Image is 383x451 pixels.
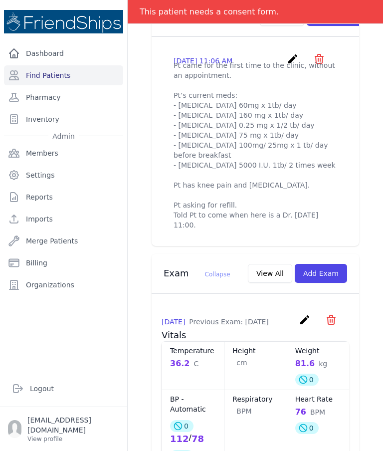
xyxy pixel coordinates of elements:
[4,253,123,273] a: Billing
[170,420,193,432] div: 0
[287,57,301,67] a: create
[232,394,278,404] dt: Respiratory
[232,346,278,356] dt: Height
[170,346,216,356] dt: Temperature
[170,432,189,446] div: 112
[295,358,341,370] div: 81.6
[295,346,341,356] dt: Weight
[295,264,347,283] button: Add Exam
[287,53,299,65] i: create
[4,231,123,251] a: Merge Patients
[170,432,216,446] div: /
[310,407,325,417] span: BPM
[299,314,311,326] i: create
[162,330,186,340] span: Vitals
[164,267,230,279] h3: Exam
[48,131,79,141] span: Admin
[193,359,198,369] span: C
[4,43,123,63] a: Dashboard
[236,406,251,416] span: BPM
[248,264,292,283] button: View All
[205,271,230,278] span: Collapse
[295,406,341,418] div: 76
[27,415,119,435] p: [EMAIL_ADDRESS][DOMAIN_NAME]
[4,109,123,129] a: Inventory
[4,10,123,33] img: Medical Missions EMR
[236,358,247,368] span: cm
[170,358,216,370] div: 36.2
[295,394,341,404] dt: Heart Rate
[191,432,204,446] div: 78
[189,318,268,326] span: Previous Exam: [DATE]
[8,379,119,399] a: Logout
[4,165,123,185] a: Settings
[319,359,327,369] span: kg
[4,209,123,229] a: Imports
[295,374,319,386] div: 0
[4,187,123,207] a: Reports
[299,318,313,328] a: create
[162,317,269,327] p: [DATE]
[170,394,216,414] dt: BP - Automatic
[174,56,232,66] p: [DATE] 11:06 AM
[4,143,123,163] a: Members
[4,65,123,85] a: Find Patients
[4,87,123,107] a: Pharmacy
[4,275,123,295] a: Organizations
[27,435,119,443] p: View profile
[174,60,337,230] p: Pt came for the first time to the clinic, without an appointment. Pt’s current meds: - [MEDICAL_D...
[8,415,119,443] a: [EMAIL_ADDRESS][DOMAIN_NAME] View profile
[295,422,319,434] div: 0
